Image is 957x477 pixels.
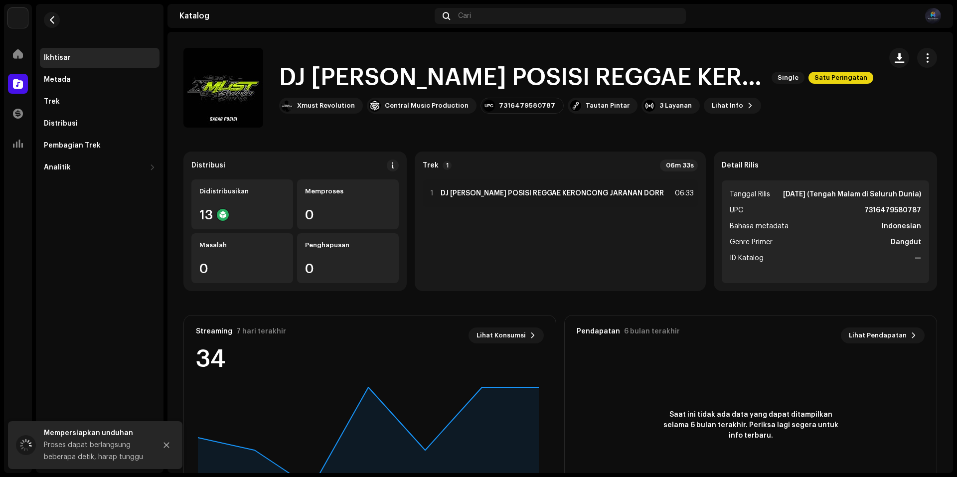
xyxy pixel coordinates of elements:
div: 6 bulan terakhir [624,327,680,335]
div: 06m 33s [660,159,698,171]
re-m-nav-dropdown: Analitik [40,158,159,177]
h1: DJ [PERSON_NAME] POSISI REGGAE KERONCONG JARANAN DORR [279,62,764,94]
div: Central Music Production [385,102,469,110]
p-badge: 1 [443,161,452,170]
img: 549fe493-5cc7-4275-be67-b5d157f94793 [369,100,381,112]
span: Lihat Info [712,96,743,116]
span: ID Katalog [730,252,764,264]
div: 7316479580787 [499,102,555,110]
span: Lihat Konsumsi [477,325,526,345]
div: Pendapatan [577,327,620,335]
div: Metada [44,76,71,84]
strong: 7316479580787 [864,204,921,216]
div: Analitik [44,163,71,171]
span: Genre Primer [730,236,773,248]
span: UPC [730,204,743,216]
span: Saat ini tidak ada data yang dapat ditampilkan selama 6 bulan terakhir. Periksa lagi segera untuk... [661,410,840,441]
div: Didistribusikan [199,187,285,195]
div: Distribusi [191,161,225,169]
span: Cari [458,12,471,20]
div: 06:33 [672,187,694,199]
div: Tautan Pintar [586,102,630,110]
div: 3 Layanan [659,102,692,110]
div: Pembagian Trek [44,142,101,150]
div: Xmust Revolution [297,102,355,110]
img: 64f15ab7-a28a-4bb5-a164-82594ec98160 [8,8,28,28]
div: Katalog [179,12,431,20]
button: Close [157,435,176,455]
span: Satu Peringatan [808,72,873,84]
re-m-nav-item: Ikhtisar [40,48,159,68]
strong: Indonesian [882,220,921,232]
div: Penghapusan [305,241,391,249]
div: Masalah [199,241,285,249]
strong: Detail Rilis [722,161,759,169]
re-m-nav-item: Trek [40,92,159,112]
div: Distribusi [44,120,78,128]
div: Memproses [305,187,391,195]
img: bd143c9a-d6b2-4d0a-8e12-5b9dc53da285 [281,100,293,112]
div: Streaming [196,327,232,335]
div: Proses dapat berlangsung beberapa detik, harap tunggu [44,439,149,463]
button: Lihat Pendapatan [841,327,925,343]
strong: [DATE] (Tengah Malam di Seluruh Dunia) [783,188,921,200]
strong: Trek [423,161,439,169]
re-m-nav-item: Pembagian Trek [40,136,159,156]
div: Trek [44,98,60,106]
div: 7 hari terakhir [236,327,286,335]
img: 60b6db7b-c5d3-4588-afa3-9c239d7ac813 [925,8,941,24]
strong: — [915,252,921,264]
strong: DJ [PERSON_NAME] POSISI REGGAE KERONCONG JARANAN DORR [441,189,664,197]
div: Ikhtisar [44,54,71,62]
button: Lihat Konsumsi [469,327,544,343]
re-m-nav-item: Distribusi [40,114,159,134]
strong: Dangdut [891,236,921,248]
span: Tanggal Rilis [730,188,770,200]
re-m-nav-item: Metada [40,70,159,90]
span: Lihat Pendapatan [849,325,907,345]
span: Bahasa metadata [730,220,789,232]
span: Single [772,72,804,84]
div: Mempersiapkan unduhan [44,427,149,439]
button: Lihat Info [704,98,761,114]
